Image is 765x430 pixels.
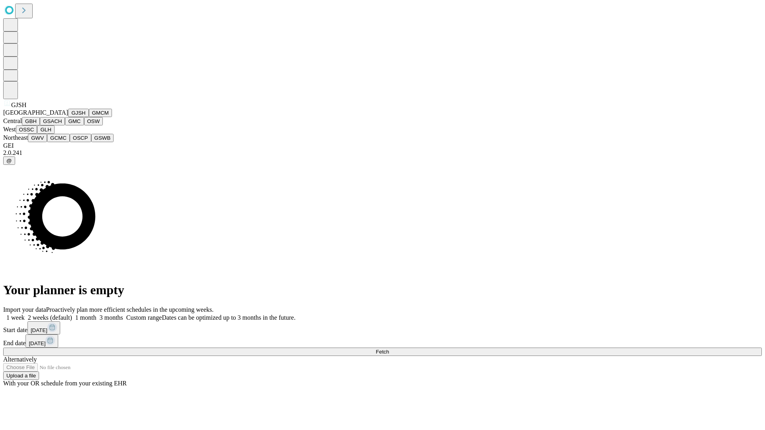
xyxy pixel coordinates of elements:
[31,327,47,333] span: [DATE]
[29,340,45,346] span: [DATE]
[89,109,112,117] button: GMCM
[3,356,37,363] span: Alternatively
[126,314,162,321] span: Custom range
[3,142,762,149] div: GEI
[100,314,123,321] span: 3 months
[28,134,47,142] button: GWV
[84,117,103,125] button: OSW
[6,314,25,321] span: 1 week
[91,134,114,142] button: GSWB
[3,149,762,156] div: 2.0.241
[37,125,54,134] button: GLH
[376,349,389,355] span: Fetch
[3,306,46,313] span: Import your data
[6,158,12,164] span: @
[16,125,37,134] button: OSSC
[25,334,58,348] button: [DATE]
[68,109,89,117] button: GJSH
[22,117,40,125] button: GBH
[65,117,84,125] button: GMC
[3,371,39,380] button: Upload a file
[3,283,762,297] h1: Your planner is empty
[3,156,15,165] button: @
[3,380,127,387] span: With your OR schedule from your existing EHR
[46,306,214,313] span: Proactively plan more efficient schedules in the upcoming weeks.
[40,117,65,125] button: GSACH
[162,314,295,321] span: Dates can be optimized up to 3 months in the future.
[28,314,72,321] span: 2 weeks (default)
[11,102,26,108] span: GJSH
[3,109,68,116] span: [GEOGRAPHIC_DATA]
[3,126,16,133] span: West
[3,134,28,141] span: Northeast
[3,321,762,334] div: Start date
[47,134,70,142] button: GCMC
[27,321,60,334] button: [DATE]
[3,117,22,124] span: Central
[3,348,762,356] button: Fetch
[3,334,762,348] div: End date
[70,134,91,142] button: OSCP
[75,314,96,321] span: 1 month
